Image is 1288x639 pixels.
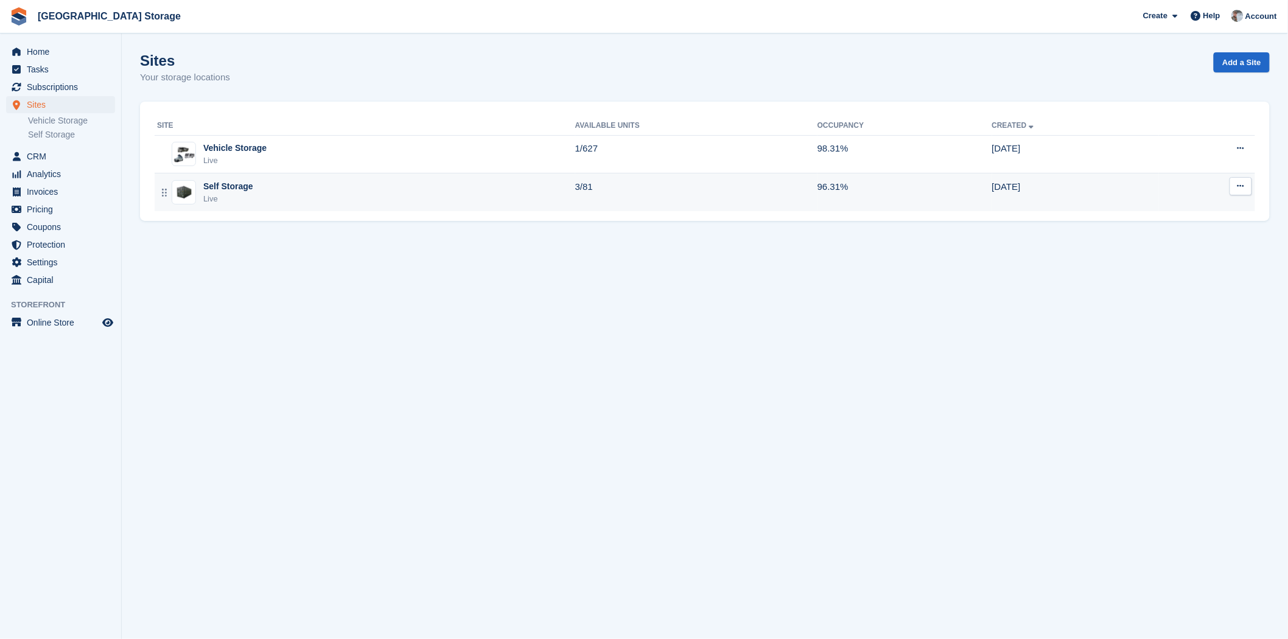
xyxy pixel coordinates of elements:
[140,71,230,85] p: Your storage locations
[575,116,817,136] th: Available Units
[1203,10,1220,22] span: Help
[1245,10,1277,23] span: Account
[28,115,115,127] a: Vehicle Storage
[6,43,115,60] a: menu
[27,254,100,271] span: Settings
[27,61,100,78] span: Tasks
[6,236,115,253] a: menu
[27,271,100,288] span: Capital
[172,184,195,201] img: Image of Self Storage site
[27,183,100,200] span: Invoices
[992,121,1037,130] a: Created
[6,271,115,288] a: menu
[992,173,1159,211] td: [DATE]
[27,314,100,331] span: Online Store
[6,148,115,165] a: menu
[817,173,992,211] td: 96.31%
[575,173,817,211] td: 3/81
[203,142,267,155] div: Vehicle Storage
[6,61,115,78] a: menu
[172,145,195,163] img: Image of Vehicle Storage site
[33,6,186,26] a: [GEOGRAPHIC_DATA] Storage
[6,218,115,236] a: menu
[27,96,100,113] span: Sites
[1143,10,1167,22] span: Create
[1231,10,1244,22] img: Will Strivens
[1214,52,1270,72] a: Add a Site
[6,79,115,96] a: menu
[817,116,992,136] th: Occupancy
[27,236,100,253] span: Protection
[203,180,253,193] div: Self Storage
[203,193,253,205] div: Live
[6,183,115,200] a: menu
[27,166,100,183] span: Analytics
[6,254,115,271] a: menu
[155,116,575,136] th: Site
[27,148,100,165] span: CRM
[28,129,115,141] a: Self Storage
[27,201,100,218] span: Pricing
[203,155,267,167] div: Live
[6,314,115,331] a: menu
[11,299,121,311] span: Storefront
[817,135,992,173] td: 98.31%
[140,52,230,69] h1: Sites
[6,166,115,183] a: menu
[27,43,100,60] span: Home
[6,201,115,218] a: menu
[100,315,115,330] a: Preview store
[27,218,100,236] span: Coupons
[10,7,28,26] img: stora-icon-8386f47178a22dfd0bd8f6a31ec36ba5ce8667c1dd55bd0f319d3a0aa187defe.svg
[575,135,817,173] td: 1/627
[6,96,115,113] a: menu
[27,79,100,96] span: Subscriptions
[992,135,1159,173] td: [DATE]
